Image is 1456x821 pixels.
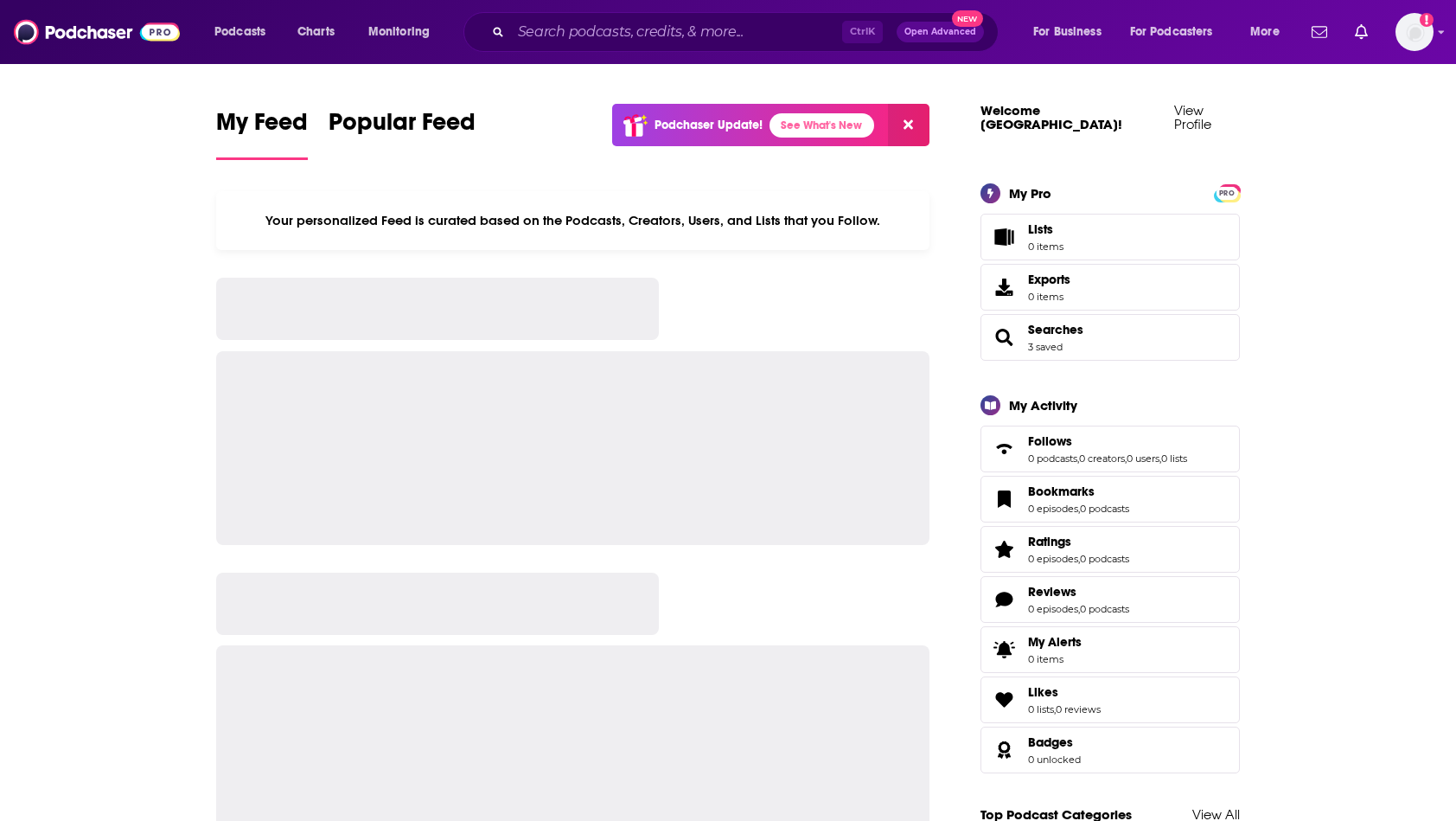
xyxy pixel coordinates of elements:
[329,107,476,147] span: Popular Feed
[1009,185,1051,202] div: My Pro
[980,426,1240,472] span: Follows
[1238,18,1301,46] button: open menu
[1119,18,1238,46] button: open menu
[1028,653,1082,665] span: 0 items
[987,487,1021,511] a: Bookmarks
[1028,341,1063,353] a: 3 saved
[1078,553,1080,565] span: ,
[980,102,1122,132] a: Welcome [GEOGRAPHIC_DATA]!
[286,18,345,46] a: Charts
[1161,452,1187,465] a: 0 lists
[1028,503,1078,515] a: 0 episodes
[770,113,874,138] a: See What's New
[980,576,1240,623] span: Reviews
[1250,20,1280,44] span: More
[1127,452,1159,465] a: 0 users
[1028,553,1078,565] a: 0 episodes
[987,638,1021,662] span: My Alerts
[1021,18,1123,46] button: open menu
[1028,433,1187,449] a: Follows
[980,314,1240,361] span: Searches
[1079,452,1125,465] a: 0 creators
[356,18,452,46] button: open menu
[1130,20,1213,44] span: For Podcasters
[980,677,1240,723] span: Likes
[1028,484,1095,499] span: Bookmarks
[1077,452,1079,465] span: ,
[1009,397,1077,414] div: My Activity
[987,688,1021,712] a: Likes
[987,437,1021,461] a: Follows
[216,191,929,250] div: Your personalized Feed is curated based on the Podcasts, Creators, Users, and Lists that you Follow.
[1028,684,1058,700] span: Likes
[1348,17,1375,47] a: Show notifications dropdown
[1174,102,1211,132] a: View Profile
[1028,433,1072,449] span: Follows
[297,20,335,44] span: Charts
[1028,703,1054,715] a: 0 lists
[1217,185,1237,198] a: PRO
[1159,452,1161,465] span: ,
[1028,634,1082,650] span: My Alerts
[1028,584,1076,600] span: Reviews
[980,727,1240,773] span: Badges
[987,275,1021,299] span: Exports
[1217,187,1237,200] span: PRO
[1028,221,1063,237] span: Lists
[368,20,430,44] span: Monitoring
[952,10,983,27] span: New
[1056,703,1101,715] a: 0 reviews
[987,587,1021,612] a: Reviews
[987,738,1021,762] a: Badges
[1028,534,1071,549] span: Ratings
[987,225,1021,249] span: Lists
[1028,452,1077,465] a: 0 podcasts
[1080,553,1129,565] a: 0 podcasts
[1080,603,1129,615] a: 0 podcasts
[214,20,265,44] span: Podcasts
[1028,221,1053,237] span: Lists
[987,537,1021,561] a: Ratings
[1125,452,1127,465] span: ,
[202,18,288,46] button: open menu
[987,325,1021,350] a: Searches
[1033,20,1102,44] span: For Business
[1080,503,1129,515] a: 0 podcasts
[980,476,1240,523] span: Bookmarks
[1078,503,1080,515] span: ,
[897,22,984,42] button: Open AdvancedNew
[1028,272,1070,287] span: Exports
[1028,291,1070,303] span: 0 items
[1028,684,1101,700] a: Likes
[980,526,1240,573] span: Ratings
[1028,734,1081,750] a: Badges
[842,21,883,43] span: Ctrl K
[1305,17,1334,47] a: Show notifications dropdown
[655,118,763,132] p: Podchaser Update!
[1028,484,1129,499] a: Bookmarks
[216,107,308,160] a: My Feed
[480,12,1015,52] div: Search podcasts, credits, & more...
[216,107,308,147] span: My Feed
[1028,584,1129,600] a: Reviews
[1028,322,1083,337] a: Searches
[980,264,1240,311] a: Exports
[980,626,1240,673] a: My Alerts
[1028,241,1063,253] span: 0 items
[1078,603,1080,615] span: ,
[1028,734,1073,750] span: Badges
[1395,13,1434,51] span: Logged in as dkcsports
[1028,754,1081,766] a: 0 unlocked
[1028,603,1078,615] a: 0 episodes
[14,16,180,48] img: Podchaser - Follow, Share and Rate Podcasts
[980,214,1240,260] a: Lists
[1420,13,1434,27] svg: Add a profile image
[1028,534,1129,549] a: Ratings
[1054,703,1056,715] span: ,
[329,107,476,160] a: Popular Feed
[1395,13,1434,51] img: User Profile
